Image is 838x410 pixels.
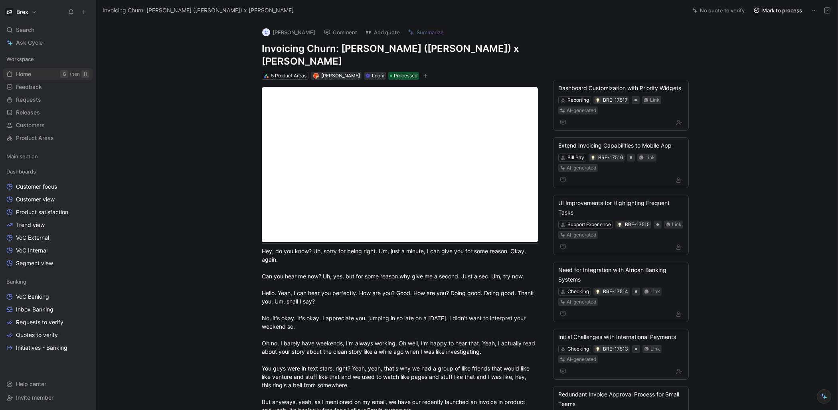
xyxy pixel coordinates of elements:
div: Search [3,24,93,36]
a: Quotes to verify [3,329,93,341]
div: BRE-17513 [603,345,628,353]
div: Link [650,345,660,353]
a: Customer view [3,193,93,205]
span: Requests to verify [16,318,63,326]
div: Link [650,96,660,104]
button: 💡 [595,346,601,352]
span: Workspace [6,55,34,63]
a: HomeGthenH [3,68,93,80]
a: Releases [3,106,93,118]
a: Initiatives - Banking [3,342,93,354]
div: AI-generated [567,164,596,172]
a: Customers [3,119,93,131]
button: View actions [81,318,89,326]
div: AI-generated [567,298,596,306]
h1: Invoicing Churn: [PERSON_NAME] ([PERSON_NAME]) x [PERSON_NAME] [262,42,538,68]
button: View actions [81,344,89,352]
a: Ask Cycle [3,37,93,49]
button: Comment [320,27,361,38]
div: Workspace [3,53,93,65]
a: Trend view [3,219,93,231]
span: Feedback [16,83,42,91]
div: Main section [3,150,93,165]
a: Requests to verify [3,316,93,328]
span: Search [16,25,34,35]
button: Mark to process [750,5,806,16]
span: Customers [16,121,45,129]
a: Feedback [3,81,93,93]
div: Loom [372,72,384,80]
div: Banking [3,276,93,288]
a: Customer focus [3,181,93,193]
span: Ask Cycle [16,38,43,47]
img: 💡 [595,98,600,103]
div: Redundant Invoice Approval Process for Small Teams [558,390,684,409]
button: BrexBrex [3,6,39,18]
span: VoC Internal [16,246,47,254]
a: Requests [3,94,93,106]
span: Customer view [16,195,55,203]
button: 💡 [617,222,623,227]
span: Help center [16,380,46,387]
div: DashboardsCustomer focusCustomer viewProduct satisfactionTrend viewVoC ExternalVoC InternalSegmen... [3,166,93,269]
span: VoC Banking [16,293,49,301]
div: Help center [3,378,93,390]
div: UI Improvements for Highlighting Frequent Tasks [558,198,684,217]
h1: Brex [16,8,28,16]
button: View actions [81,208,89,216]
button: No quote to verify [689,5,748,16]
div: Need for Integration with African Banking Systems [558,265,684,284]
button: Add quote [362,27,403,38]
img: 💡 [595,347,600,352]
button: 💡 [595,97,601,103]
div: Initial Challenges with International Payments [558,332,684,342]
span: Segment view [16,259,53,267]
div: Dashboard Customization with Priority Widgets [558,83,684,93]
span: Home [16,70,31,78]
span: Main section [6,152,38,160]
a: Product Areas [3,132,93,144]
div: H [81,70,89,78]
div: then [70,70,80,78]
button: C[PERSON_NAME] [259,26,319,38]
button: View actions [81,306,89,313]
button: View actions [81,259,89,267]
span: Requests [16,96,41,104]
div: AI-generated [567,231,596,239]
button: View actions [81,246,89,254]
a: VoC External [3,232,93,244]
div: Link [650,288,660,296]
div: BRE-17517 [603,96,628,104]
button: 💡 [595,289,601,294]
span: Releases [16,108,40,116]
div: Checking [567,288,589,296]
a: Product satisfaction [3,206,93,218]
div: C [262,28,270,36]
div: 5 Product Areas [271,72,306,80]
span: Banking [6,278,26,286]
div: BankingVoC BankingInbox BankingRequests to verifyQuotes to verifyInitiatives - Banking [3,276,93,354]
button: View actions [81,195,89,203]
span: Processed [394,72,417,80]
a: VoC Banking [3,291,93,303]
a: Inbox Banking [3,304,93,315]
div: Link [645,154,655,162]
img: Brex [5,8,13,16]
div: Link [672,221,682,229]
button: Summarize [404,27,447,38]
button: View actions [81,221,89,229]
div: BRE-17516 [598,154,623,162]
span: Customer focus [16,183,57,191]
span: [PERSON_NAME] [321,73,360,79]
span: VoC External [16,234,49,242]
span: Product Areas [16,134,54,142]
div: AI-generated [567,106,596,114]
img: 💡 [617,223,622,227]
img: avatar [314,74,318,78]
span: Initiatives - Banking [16,344,67,352]
button: 💡 [590,155,596,160]
button: View actions [81,183,89,191]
